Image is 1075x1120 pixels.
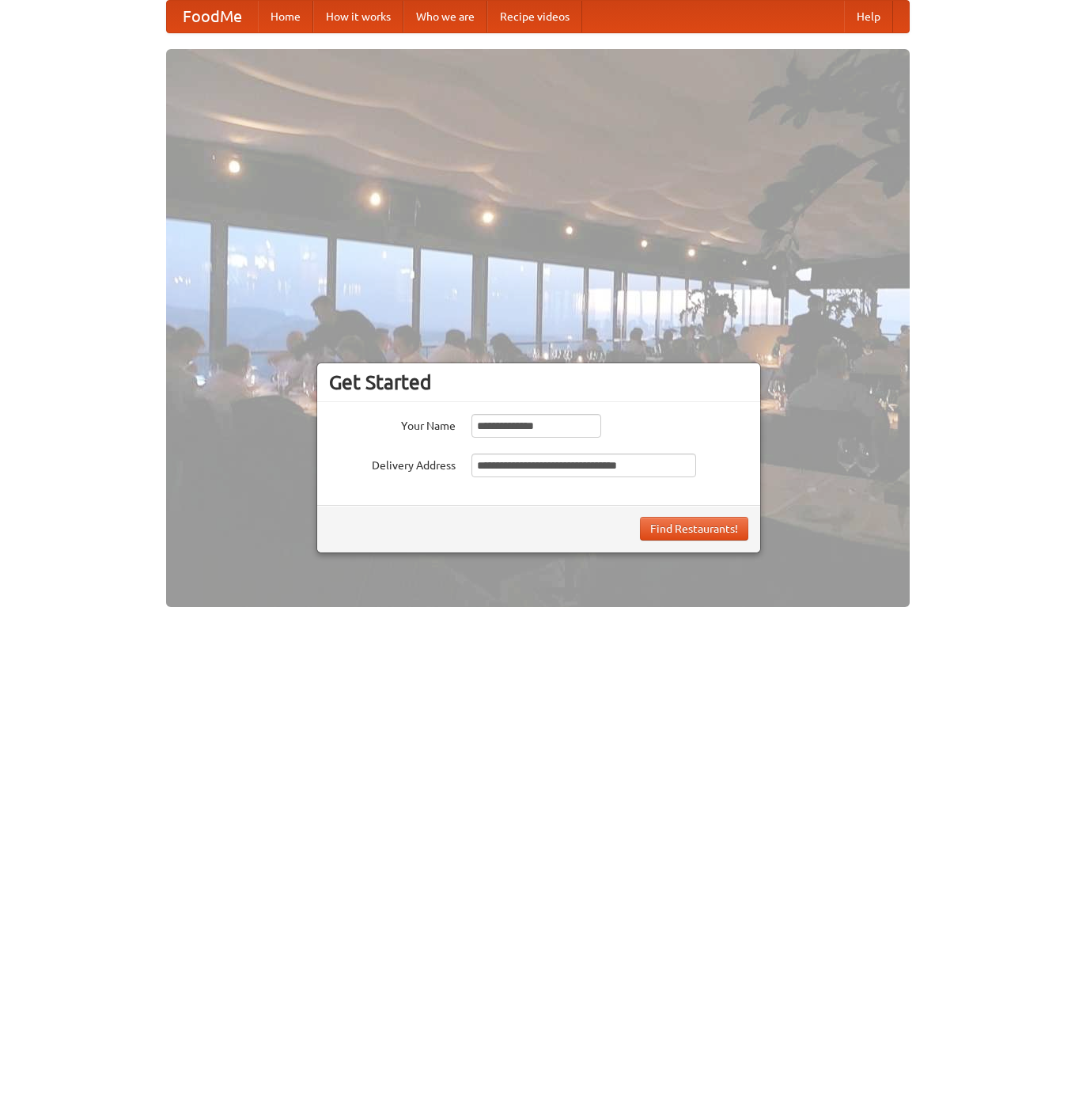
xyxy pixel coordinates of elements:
a: Who we are [403,1,487,32]
a: FoodMe [167,1,258,32]
a: How it works [313,1,403,32]
label: Delivery Address [329,454,456,473]
a: Help [844,1,893,32]
a: Recipe videos [487,1,582,32]
button: Find Restaurants! [640,517,748,541]
a: Home [258,1,313,32]
label: Your Name [329,414,456,434]
h3: Get Started [329,370,748,394]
